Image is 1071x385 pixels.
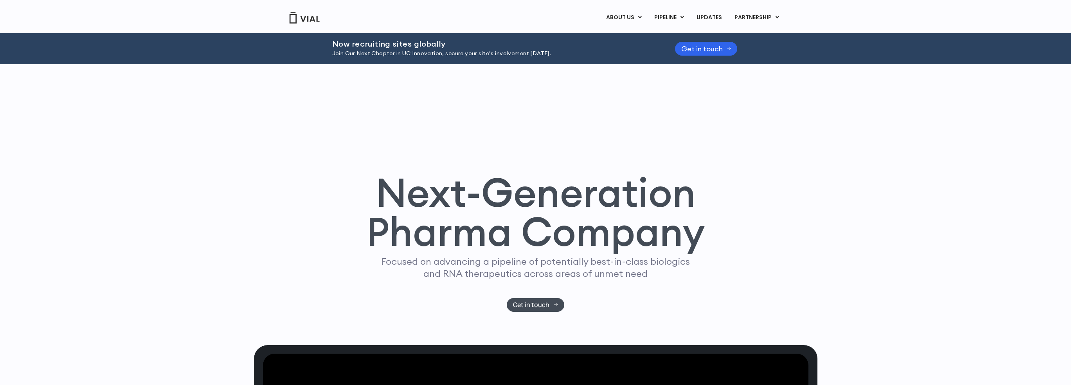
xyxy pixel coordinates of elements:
a: ABOUT USMenu Toggle [600,11,648,24]
span: Get in touch [681,46,723,52]
a: PIPELINEMenu Toggle [648,11,690,24]
span: Get in touch [513,302,549,308]
h2: Now recruiting sites globally [332,40,655,48]
img: Vial Logo [289,12,320,23]
p: Join Our Next Chapter in UC Innovation, secure your site’s involvement [DATE]. [332,49,655,58]
a: PARTNERSHIPMenu Toggle [728,11,785,24]
a: Get in touch [675,42,738,56]
a: UPDATES [690,11,728,24]
p: Focused on advancing a pipeline of potentially best-in-class biologics and RNA therapeutics acros... [378,255,693,280]
a: Get in touch [507,298,564,312]
h1: Next-Generation Pharma Company [366,173,705,252]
